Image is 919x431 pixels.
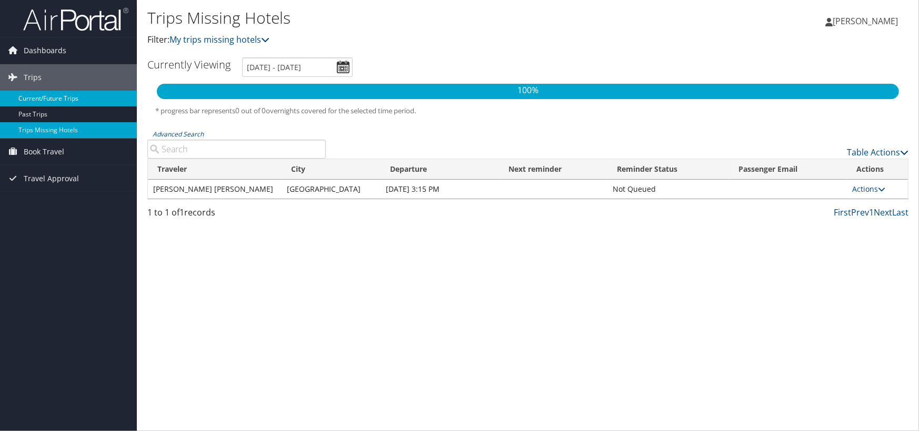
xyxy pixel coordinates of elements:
[157,84,899,97] p: 100%
[892,207,908,218] a: Last
[607,159,729,180] th: Reminder Status
[874,207,892,218] a: Next
[148,159,282,180] th: Traveler: activate to sort column ascending
[24,37,66,64] span: Dashboards
[834,207,851,218] a: First
[851,207,869,218] a: Prev
[148,180,282,199] td: [PERSON_NAME] [PERSON_NAME]
[869,207,874,218] a: 1
[853,184,886,194] a: Actions
[282,159,381,180] th: City: activate to sort column ascending
[847,146,908,158] a: Table Actions
[847,159,908,180] th: Actions
[282,180,381,199] td: [GEOGRAPHIC_DATA]
[607,180,729,199] td: Not Queued
[147,57,231,72] h3: Currently Viewing
[147,206,326,224] div: 1 to 1 of records
[825,5,908,37] a: [PERSON_NAME]
[381,180,499,199] td: [DATE] 3:15 PM
[23,7,128,32] img: airportal-logo.png
[729,159,847,180] th: Passenger Email: activate to sort column ascending
[24,165,79,192] span: Travel Approval
[235,106,266,115] span: 0 out of 0
[147,7,655,29] h1: Trips Missing Hotels
[179,207,184,218] span: 1
[153,130,204,139] a: Advanced Search
[499,159,607,180] th: Next reminder
[147,140,326,159] input: Advanced Search
[381,159,499,180] th: Departure: activate to sort column descending
[155,106,901,116] h5: * progress bar represents overnights covered for the selected time period.
[242,57,353,77] input: [DATE] - [DATE]
[169,34,269,45] a: My trips missing hotels
[24,139,64,165] span: Book Travel
[833,15,898,27] span: [PERSON_NAME]
[147,33,655,47] p: Filter:
[24,64,42,91] span: Trips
